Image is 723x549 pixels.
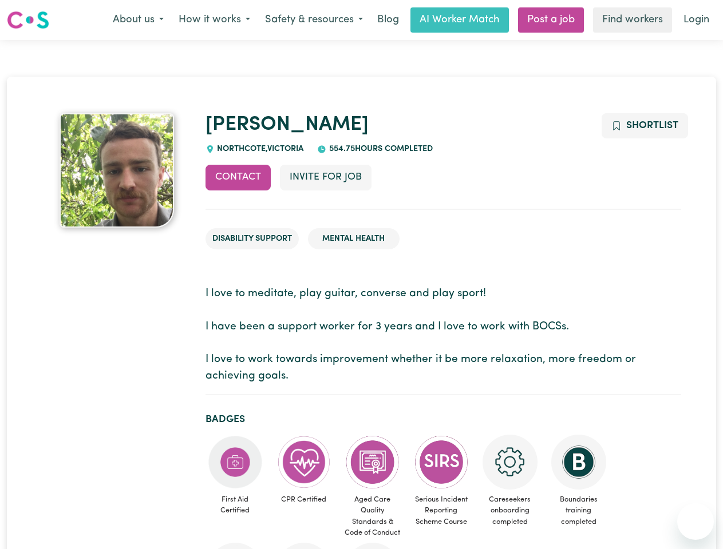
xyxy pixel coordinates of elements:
img: Care and support worker has completed First Aid Certification [208,435,263,490]
img: Care and support worker has completed CPR Certification [276,435,331,490]
a: Blog [370,7,406,33]
span: CPR Certified [274,490,334,510]
li: Disability Support [206,228,299,250]
img: CS Academy: Aged Care Quality Standards & Code of Conduct course completed [345,435,400,490]
span: Careseekers onboarding completed [480,490,540,532]
span: First Aid Certified [206,490,265,520]
img: CS Academy: Careseekers Onboarding course completed [483,435,538,490]
button: Safety & resources [258,8,370,32]
a: Find workers [593,7,672,33]
p: I love to meditate, play guitar, converse and play sport! I have been a support worker for 3 year... [206,286,681,385]
a: Post a job [518,7,584,33]
img: Andrew [60,113,174,228]
iframe: Button to launch messaging window [677,503,714,540]
h2: Badges [206,413,681,425]
button: Invite for Job [280,165,372,190]
button: About us [105,8,171,32]
button: Add to shortlist [602,113,688,138]
span: Serious Incident Reporting Scheme Course [412,490,471,532]
img: CS Academy: Serious Incident Reporting Scheme course completed [414,435,469,490]
li: Mental Health [308,228,400,250]
button: How it works [171,8,258,32]
span: Shortlist [626,121,678,130]
a: Login [677,7,716,33]
img: CS Academy: Boundaries in care and support work course completed [551,435,606,490]
img: Careseekers logo [7,10,49,30]
a: Careseekers logo [7,7,49,33]
span: 554.75 hours completed [326,145,433,153]
button: Contact [206,165,271,190]
span: Boundaries training completed [549,490,609,532]
span: Aged Care Quality Standards & Code of Conduct [343,490,402,543]
a: [PERSON_NAME] [206,115,369,135]
a: AI Worker Match [410,7,509,33]
a: Andrew's profile picture' [42,113,192,228]
span: NORTHCOTE , Victoria [215,145,304,153]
